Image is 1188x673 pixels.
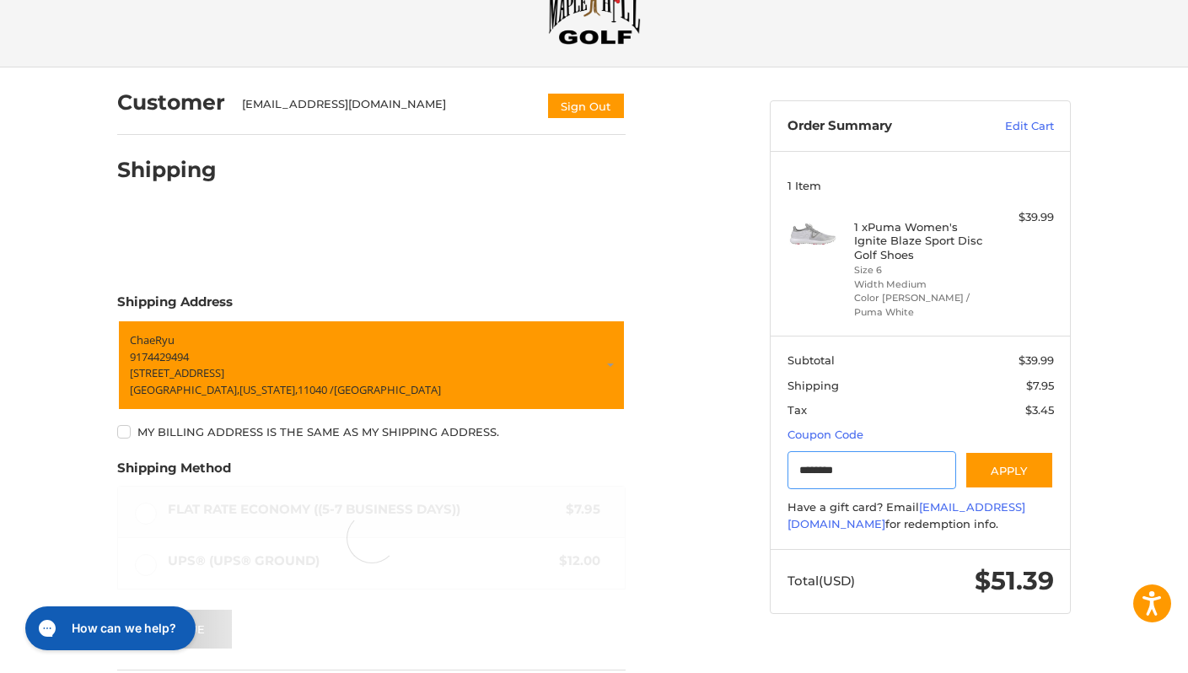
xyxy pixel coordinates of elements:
div: $39.99 [987,209,1054,226]
a: [EMAIL_ADDRESS][DOMAIN_NAME] [788,500,1025,530]
span: $51.39 [975,565,1054,596]
span: $39.99 [1019,353,1054,367]
h3: 1 Item [788,179,1054,192]
span: 9174429494 [130,348,189,363]
span: [US_STATE], [239,381,298,396]
iframe: Gorgias live chat messenger [17,600,201,656]
li: Size 6 [854,263,983,277]
label: My billing address is the same as my shipping address. [117,425,626,439]
div: Have a gift card? Email for redemption info. [788,499,1054,532]
span: 11040 / [298,381,334,396]
button: Apply [965,451,1054,489]
h4: 1 x Puma Women's Ignite Blaze Sport Disc Golf Shoes [854,220,983,261]
span: Total (USD) [788,573,855,589]
li: Color [PERSON_NAME] / Puma White [854,291,983,319]
span: [GEOGRAPHIC_DATA] [334,381,441,396]
input: Gift Certificate or Coupon Code [788,451,957,489]
h3: Order Summary [788,118,969,135]
button: Sign Out [546,92,626,120]
div: [EMAIL_ADDRESS][DOMAIN_NAME] [242,96,530,120]
legend: Shipping Address [117,293,233,320]
span: Ryu [155,332,175,347]
span: $7.95 [1026,379,1054,392]
a: Coupon Code [788,428,863,441]
span: Shipping [788,379,839,392]
h2: Customer [117,89,225,116]
a: Edit Cart [969,118,1054,135]
h2: Shipping [117,157,217,183]
a: Enter or select a different address [117,320,626,411]
span: Subtotal [788,353,835,367]
span: [STREET_ADDRESS] [130,365,224,380]
span: Chae [130,332,155,347]
span: [GEOGRAPHIC_DATA], [130,381,239,396]
span: $3.45 [1025,403,1054,417]
span: Tax [788,403,807,417]
li: Width Medium [854,277,983,292]
legend: Shipping Method [117,459,231,486]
